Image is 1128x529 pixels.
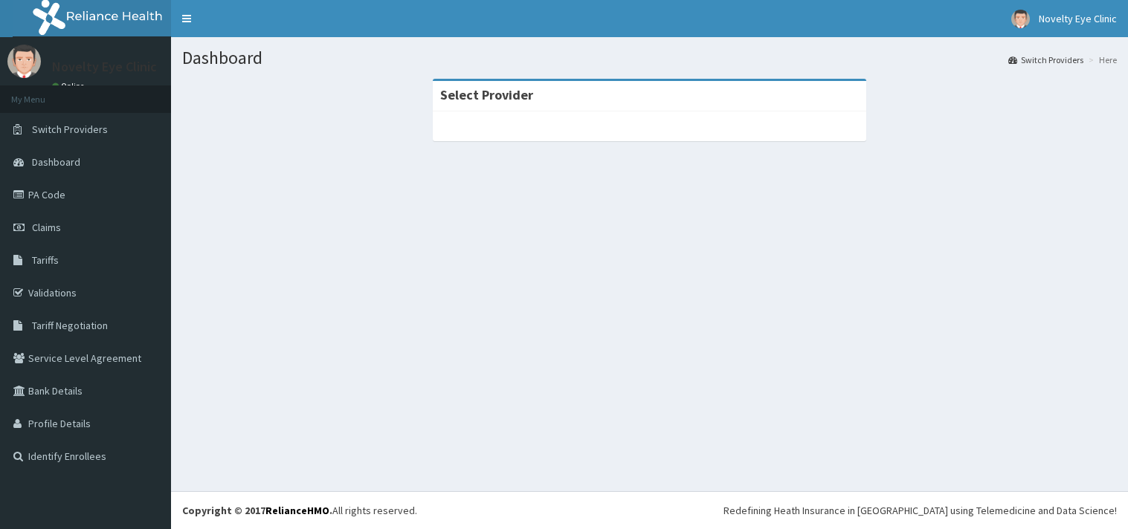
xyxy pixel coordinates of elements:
[32,123,108,136] span: Switch Providers
[32,319,108,332] span: Tariff Negotiation
[1039,12,1117,25] span: Novelty Eye Clinic
[182,504,332,517] strong: Copyright © 2017 .
[723,503,1117,518] div: Redefining Heath Insurance in [GEOGRAPHIC_DATA] using Telemedicine and Data Science!
[52,81,88,91] a: Online
[440,86,533,103] strong: Select Provider
[171,491,1128,529] footer: All rights reserved.
[182,48,1117,68] h1: Dashboard
[1008,53,1083,66] a: Switch Providers
[7,45,41,78] img: User Image
[265,504,329,517] a: RelianceHMO
[1085,53,1117,66] li: Here
[32,155,80,169] span: Dashboard
[52,60,157,74] p: Novelty Eye Clinic
[32,221,61,234] span: Claims
[32,253,59,267] span: Tariffs
[1011,10,1030,28] img: User Image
